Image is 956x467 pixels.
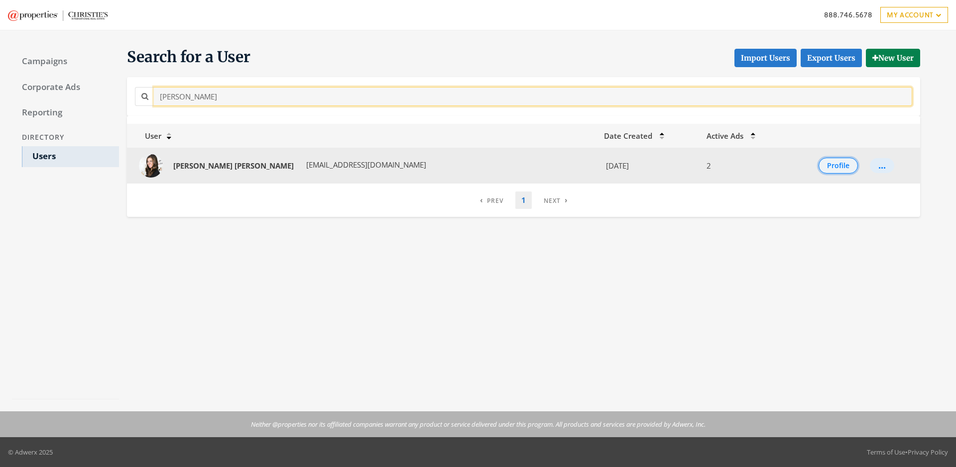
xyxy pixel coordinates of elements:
div: ... [878,165,886,166]
td: [DATE] [598,148,700,184]
div: Directory [12,128,119,147]
img: Nicole Dahl profile [139,154,163,178]
a: Terms of Use [867,448,905,457]
button: New User [866,49,920,67]
p: © Adwerx 2025 [8,447,53,457]
a: Users [22,146,119,167]
strong: [PERSON_NAME] [235,161,294,171]
button: Import Users [734,49,797,67]
span: [EMAIL_ADDRESS][DOMAIN_NAME] [304,160,426,170]
input: Search for a name or email address [154,87,912,105]
nav: pagination [474,191,574,209]
td: 2 [701,148,785,184]
span: User [133,131,161,141]
a: Campaigns [12,51,119,72]
a: Export Users [801,49,862,67]
button: ... [870,158,894,173]
a: 1 [515,191,532,209]
i: Search for a name or email address [141,93,148,100]
span: Date Created [604,131,652,141]
a: Privacy Policy [908,448,948,457]
a: 888.746.5678 [824,9,872,20]
strong: [PERSON_NAME] [173,161,233,171]
a: [PERSON_NAME] [PERSON_NAME] [167,157,300,175]
a: Corporate Ads [12,77,119,98]
a: Reporting [12,102,119,123]
div: • [867,447,948,457]
span: Search for a User [127,47,250,67]
span: Active Ads [707,131,743,141]
a: My Account [880,7,948,23]
img: Adwerx [8,10,108,21]
button: Profile [819,158,858,174]
p: Neither @properties nor its affiliated companies warrant any product or service delivered under t... [251,419,706,429]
